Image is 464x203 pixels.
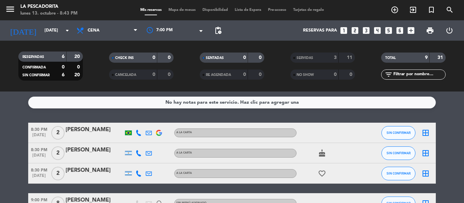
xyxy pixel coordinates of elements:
[427,6,435,14] i: turned_in_not
[199,8,231,12] span: Disponibilidad
[446,6,454,14] i: search
[297,73,314,77] span: NO SHOW
[381,146,415,160] button: SIN CONFIRMAR
[206,56,224,60] span: SENTADAS
[206,73,231,77] span: RE AGENDADA
[407,26,415,35] i: add_box
[395,26,404,35] i: looks_6
[445,26,453,35] i: power_settings_new
[243,55,246,60] strong: 0
[373,26,382,35] i: looks_4
[387,171,411,175] span: SIN CONFIRMAR
[290,8,327,12] span: Tarjetas de regalo
[391,6,399,14] i: add_circle_outline
[362,26,371,35] i: looks_3
[339,26,348,35] i: looks_one
[153,72,155,77] strong: 0
[5,23,41,38] i: [DATE]
[22,55,44,59] span: RESERVADAS
[28,133,50,141] span: [DATE]
[156,27,173,34] span: 7:00 PM
[387,131,411,135] span: SIN CONFIRMAR
[318,169,326,178] i: favorite_border
[297,56,313,60] span: SERVIDAS
[393,71,445,78] input: Filtrar por nombre...
[231,8,265,12] span: Lista de Espera
[259,55,263,60] strong: 0
[22,66,46,69] span: CONFIRMADA
[385,70,393,79] i: filter_list
[66,146,123,155] div: [PERSON_NAME]
[51,167,65,180] span: 2
[351,26,359,35] i: looks_two
[387,151,411,155] span: SIN CONFIRMAR
[265,8,290,12] span: Pre-acceso
[422,169,430,178] i: border_all
[115,73,136,77] span: CANCELADA
[62,54,65,59] strong: 6
[422,149,430,157] i: border_all
[176,131,192,134] span: A LA CARTA
[51,146,65,160] span: 2
[28,153,50,161] span: [DATE]
[425,55,428,60] strong: 9
[62,73,65,77] strong: 6
[115,56,134,60] span: CHECK INS
[66,166,123,175] div: [PERSON_NAME]
[381,126,415,140] button: SIN CONFIRMAR
[20,10,77,17] div: lunes 13. octubre - 8:43 PM
[28,125,50,133] span: 8:30 PM
[381,167,415,180] button: SIN CONFIRMAR
[347,55,354,60] strong: 11
[318,149,326,157] i: cake
[422,129,430,137] i: border_all
[243,72,246,77] strong: 0
[165,8,199,12] span: Mapa de mesas
[74,73,81,77] strong: 20
[5,4,15,14] i: menu
[168,55,172,60] strong: 0
[28,145,50,153] span: 8:30 PM
[88,28,100,33] span: Cena
[384,26,393,35] i: looks_5
[334,72,337,77] strong: 0
[62,65,65,69] strong: 0
[77,65,81,69] strong: 0
[165,99,299,106] div: No hay notas para este servicio. Haz clic para agregar una
[74,54,81,59] strong: 20
[137,8,165,12] span: Mis reservas
[440,20,459,41] div: LOG OUT
[409,6,417,14] i: exit_to_app
[438,55,444,60] strong: 31
[51,126,65,140] span: 2
[153,55,155,60] strong: 0
[66,125,123,134] div: [PERSON_NAME]
[156,130,162,136] img: google-logo.png
[20,3,77,10] div: La Pescadorita
[426,26,434,35] span: print
[214,26,222,35] span: pending_actions
[176,172,192,175] span: A LA CARTA
[5,4,15,17] button: menu
[22,74,50,77] span: SIN CONFIRMAR
[63,26,71,35] i: arrow_drop_down
[303,28,337,33] span: Reservas para
[28,174,50,181] span: [DATE]
[259,72,263,77] strong: 0
[168,72,172,77] strong: 0
[385,56,396,60] span: TOTAL
[334,55,337,60] strong: 3
[350,72,354,77] strong: 0
[176,151,192,154] span: A LA CARTA
[28,166,50,174] span: 8:30 PM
